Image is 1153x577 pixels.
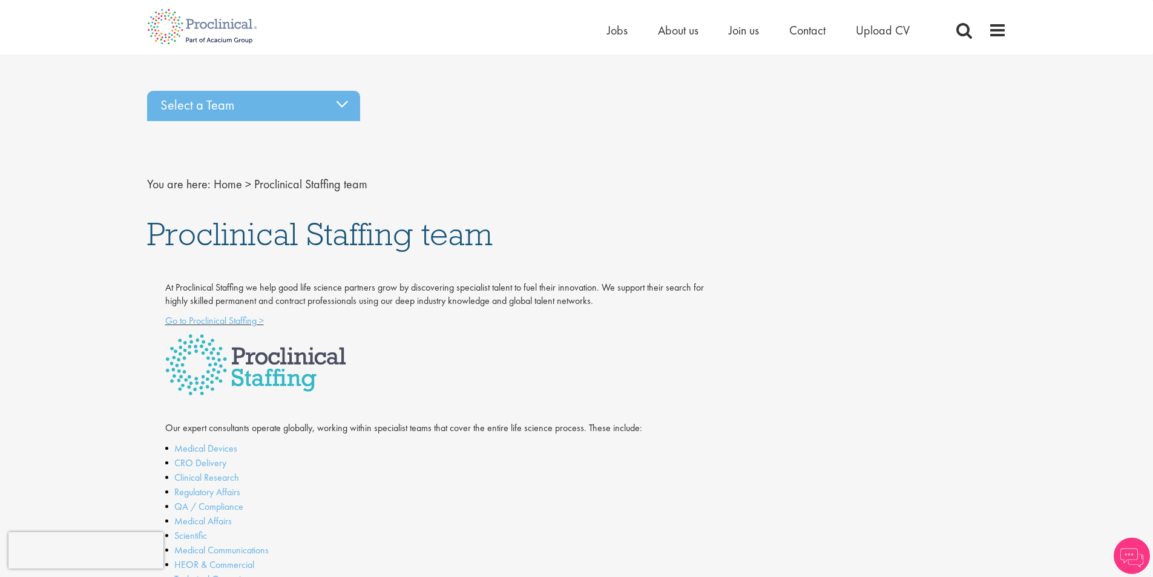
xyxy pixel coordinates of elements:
[607,22,628,38] a: Jobs
[174,486,240,498] a: Regulatory Affairs
[165,314,264,327] a: Go to Proclinical Staffing >
[254,176,367,192] span: Proclinical Staffing team
[174,558,254,571] a: HEOR & Commercial
[214,176,242,192] a: breadcrumb link
[165,421,708,435] p: Our expert consultants operate globally, working within specialist teams that cover the entire li...
[8,532,163,569] iframe: reCAPTCHA
[789,22,826,38] a: Contact
[245,176,251,192] span: >
[165,334,346,395] img: Proclinical Staffing
[174,500,243,513] a: QA / Compliance
[147,176,211,192] span: You are here:
[174,544,269,556] a: Medical Communications
[174,442,237,455] a: Medical Devices
[174,457,226,469] a: CRO Delivery
[658,22,698,38] a: About us
[856,22,910,38] a: Upload CV
[147,213,493,254] span: Proclinical Staffing team
[174,471,239,484] a: Clinical Research
[165,281,708,309] p: At Proclinical Staffing we help good life science partners grow by discovering specialist talent ...
[174,529,207,542] a: Scientific
[1114,538,1150,574] img: Chatbot
[147,91,360,121] div: Select a Team
[729,22,759,38] a: Join us
[174,515,232,527] a: Medical Affairs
